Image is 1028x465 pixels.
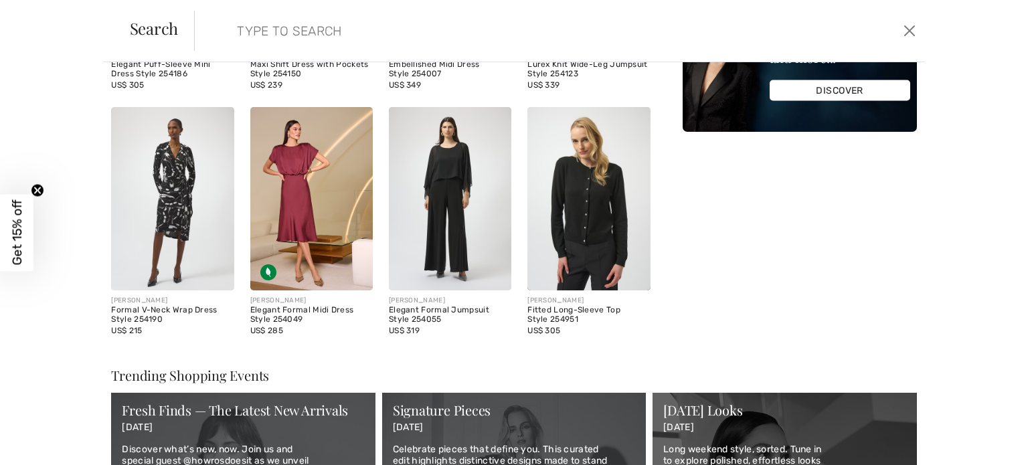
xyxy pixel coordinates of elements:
[111,326,142,335] span: US$ 215
[111,306,234,324] div: Formal V-Neck Wrap Dress Style 254190
[389,296,511,306] div: [PERSON_NAME]
[31,183,44,197] button: Close teaser
[389,306,511,324] div: Elegant Formal Jumpsuit Style 254055
[527,326,560,335] span: US$ 305
[130,20,179,36] span: Search
[260,264,276,280] img: Sustainable Fabric
[389,60,511,79] div: Embellished Midi Dress Style 254007
[770,80,910,101] div: DISCOVER
[250,306,373,324] div: Elegant Formal Midi Dress Style 254049
[250,107,373,291] img: Elegant Formal Midi Dress Style 254049. Merlot
[393,422,635,434] p: [DATE]
[122,422,364,434] p: [DATE]
[393,403,635,417] div: Signature Pieces
[389,107,511,291] img: Elegant Formal Jumpsuit Style 254055. Black
[250,60,373,79] div: Maxi Shift Dress with Pockets Style 254150
[250,296,373,306] div: [PERSON_NAME]
[899,20,920,41] button: Close
[9,200,25,266] span: Get 15% off
[663,403,906,417] div: [DATE] Looks
[122,403,364,417] div: Fresh Finds — The Latest New Arrivals
[111,107,234,291] img: Formal V-Neck Wrap Dress Style 254190. Black/Multi
[227,11,732,51] input: TYPE TO SEARCH
[389,80,421,90] span: US$ 349
[250,326,283,335] span: US$ 285
[527,306,650,324] div: Fitted Long-Sleeve Top Style 254951
[111,369,916,382] div: Trending Shopping Events
[770,37,910,64] div: Blogs, Lookbooks and more...
[111,80,144,90] span: US$ 305
[663,422,906,434] p: [DATE]
[29,9,57,21] span: Chat
[527,80,560,90] span: US$ 339
[527,60,650,79] div: Lurex Knit Wide-Leg Jumpsuit Style 254123
[527,296,650,306] div: [PERSON_NAME]
[527,107,650,291] img: Fitted Long-Sleeve Top Style 254951. Black
[389,326,420,335] span: US$ 319
[111,60,234,79] div: Elegant Puff-Sleeve Mini Dress Style 254186
[683,6,917,132] img: Blogs, Lookbooks and more...
[111,296,234,306] div: [PERSON_NAME]
[250,80,282,90] span: US$ 239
